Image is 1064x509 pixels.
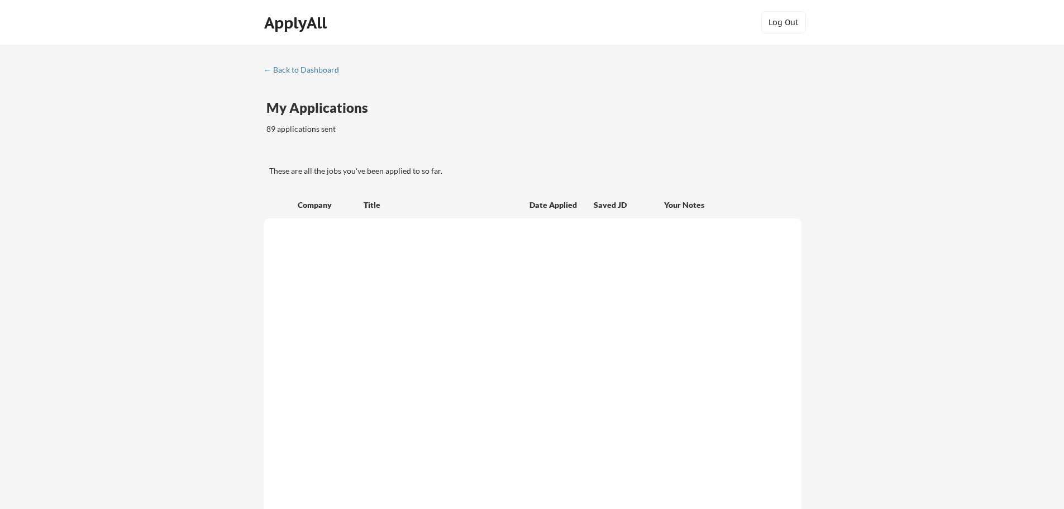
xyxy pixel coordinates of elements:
div: ← Back to Dashboard [264,66,347,74]
div: These are job applications we think you'd be a good fit for, but couldn't apply you to automatica... [347,144,430,155]
div: My Applications [266,101,377,115]
div: Company [298,199,354,211]
div: These are all the jobs you've been applied to so far. [266,144,339,155]
a: ← Back to Dashboard [264,65,347,77]
div: ApplyAll [264,13,330,32]
div: These are all the jobs you've been applied to so far. [269,165,801,177]
div: Title [364,199,519,211]
div: Saved JD [594,194,664,215]
div: Date Applied [529,199,579,211]
div: 89 applications sent [266,123,483,135]
button: Log Out [761,11,806,34]
div: Your Notes [664,199,791,211]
